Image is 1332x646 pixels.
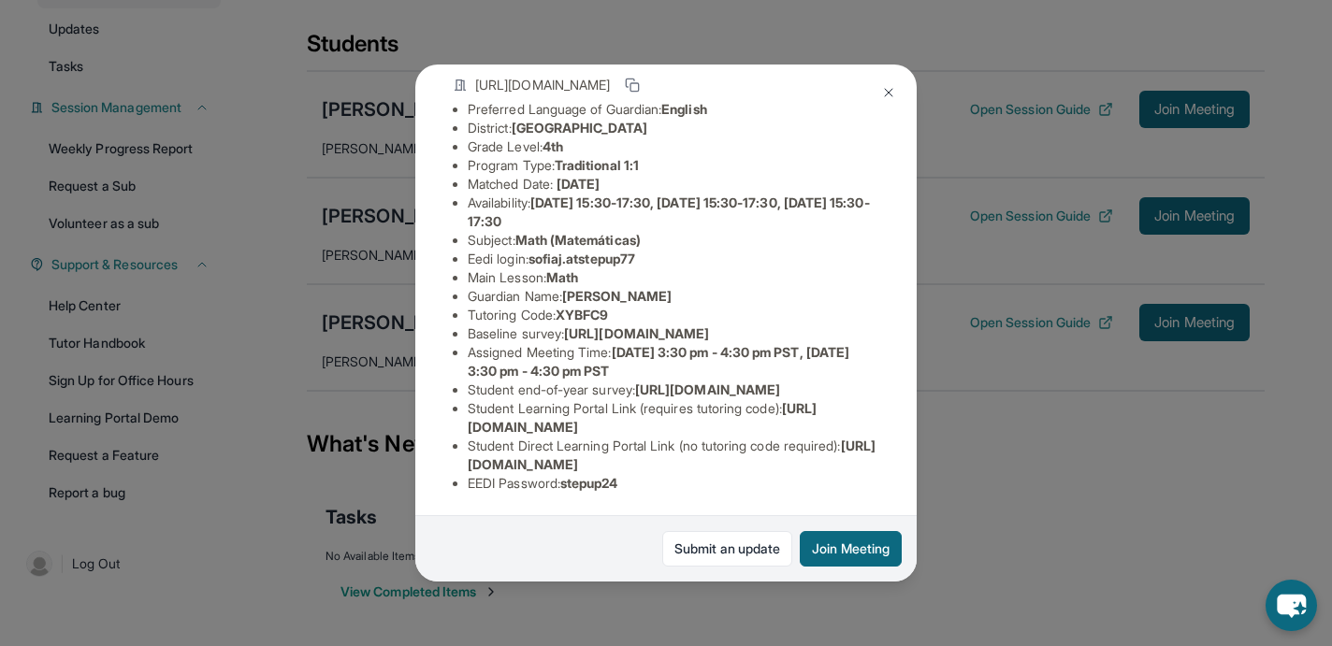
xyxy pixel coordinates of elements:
img: Close Icon [881,85,896,100]
li: Main Lesson : [468,268,879,287]
span: [URL][DOMAIN_NAME] [635,381,780,397]
span: [GEOGRAPHIC_DATA] [512,120,647,136]
li: Preferred Language of Guardian: [468,100,879,119]
li: Student Direct Learning Portal Link (no tutoring code required) : [468,437,879,474]
span: [URL][DOMAIN_NAME] [475,76,610,94]
span: XYBFC9 [556,307,608,323]
li: EEDI Password : [468,474,879,493]
span: [DATE] 3:30 pm - 4:30 pm PST, [DATE] 3:30 pm - 4:30 pm PST [468,344,849,379]
span: 4th [543,138,563,154]
span: Traditional 1:1 [555,157,639,173]
span: [PERSON_NAME] [562,288,672,304]
li: Assigned Meeting Time : [468,343,879,380]
li: Baseline survey : [468,324,879,343]
li: Program Type: [468,156,879,175]
span: [DATE] [557,176,600,192]
li: Matched Date: [468,175,879,194]
li: Student Learning Portal Link (requires tutoring code) : [468,399,879,437]
li: Grade Level: [468,137,879,156]
button: Join Meeting [800,531,902,567]
li: Subject : [468,231,879,250]
a: Submit an update [662,531,792,567]
span: [DATE] 15:30-17:30, [DATE] 15:30-17:30, [DATE] 15:30-17:30 [468,194,870,229]
li: Availability: [468,194,879,231]
button: chat-button [1266,580,1317,631]
li: Eedi login : [468,250,879,268]
span: English [661,101,707,117]
span: Math [546,269,578,285]
li: Tutoring Code : [468,306,879,324]
li: Guardian Name : [468,287,879,306]
span: Math (Matemáticas) [515,232,641,248]
span: [URL][DOMAIN_NAME] [564,325,709,341]
button: Copy link [621,74,644,96]
span: stepup24 [560,475,618,491]
span: sofiaj.atstepup77 [528,251,635,266]
li: District: [468,119,879,137]
li: Student end-of-year survey : [468,380,879,399]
